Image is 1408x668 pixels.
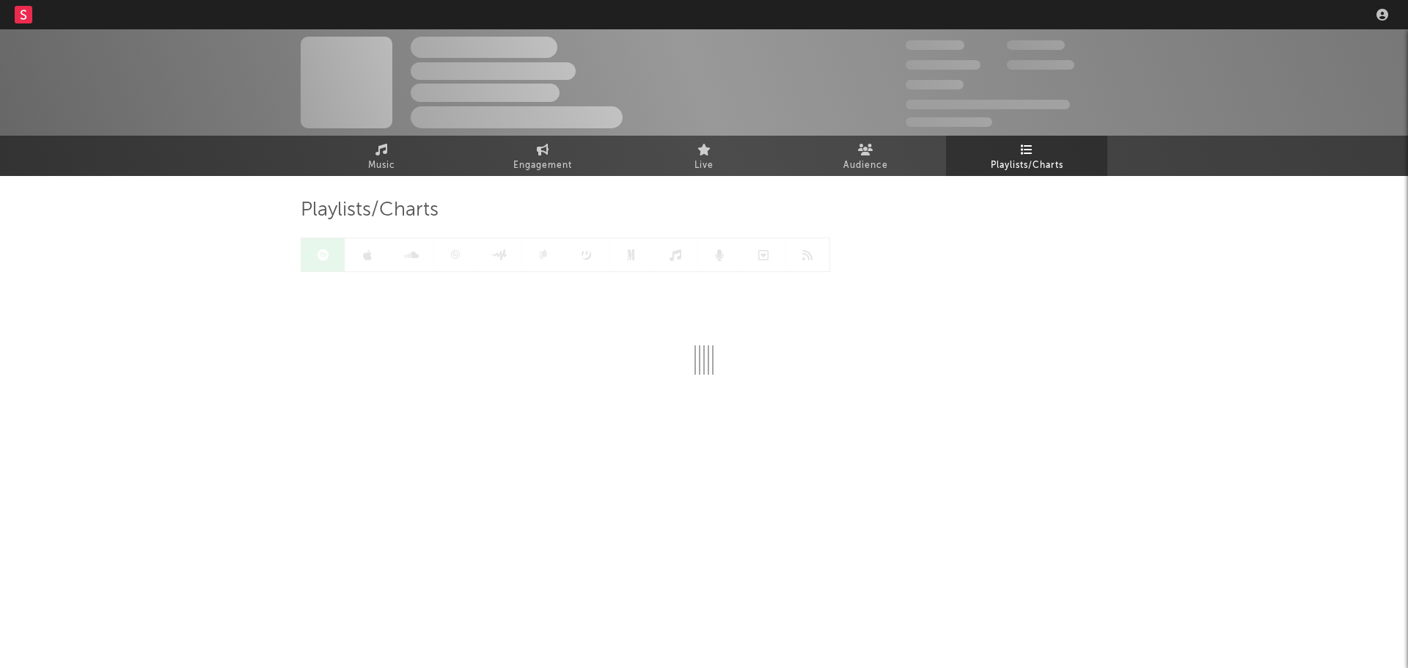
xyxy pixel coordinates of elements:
span: Audience [843,157,888,175]
span: Engagement [513,157,572,175]
span: 100.000 [1007,40,1065,50]
span: Playlists/Charts [301,202,439,219]
span: 1.000.000 [1007,60,1074,70]
span: Live [694,157,714,175]
a: Music [301,136,462,176]
span: 50.000.000 Monthly Listeners [906,100,1070,109]
a: Audience [785,136,946,176]
span: 300.000 [906,40,964,50]
span: 50.000.000 [906,60,980,70]
span: 100.000 [906,80,964,89]
a: Playlists/Charts [946,136,1107,176]
span: Playlists/Charts [991,157,1063,175]
a: Engagement [462,136,623,176]
a: Live [623,136,785,176]
span: Music [368,157,395,175]
span: Jump Score: 85.0 [906,117,992,127]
